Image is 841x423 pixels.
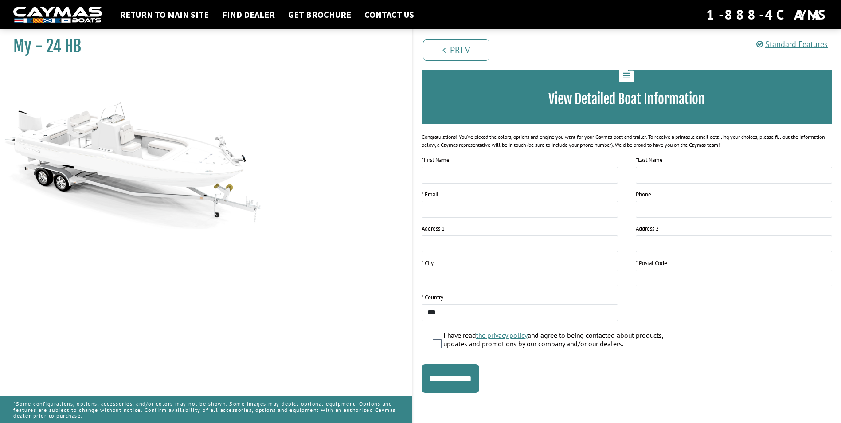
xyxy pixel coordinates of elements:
[435,91,819,107] h3: View Detailed Boat Information
[422,224,445,233] label: Address 1
[422,293,443,302] label: * Country
[636,259,667,268] label: * Postal Code
[422,133,833,149] div: Congratulations! You’ve picked the colors, options and engine you want for your Caymas boat and t...
[218,9,279,20] a: Find Dealer
[636,224,659,233] label: Address 2
[13,7,102,23] img: white-logo-c9c8dbefe5ff5ceceb0f0178aa75bf4bb51f6bca0971e226c86eb53dfe498488.png
[636,156,663,164] label: Last Name
[13,36,390,56] h1: My - 24 HB
[13,396,399,423] p: *Some configurations, options, accessories, and/or colors may not be shown. Some images may depic...
[115,9,213,20] a: Return to main site
[423,39,489,61] a: Prev
[756,39,828,49] a: Standard Features
[422,259,434,268] label: * City
[360,9,419,20] a: Contact Us
[443,331,683,350] label: I have read and agree to being contacted about products, updates and promotions by our company an...
[284,9,356,20] a: Get Brochure
[422,190,438,199] label: * Email
[476,331,528,340] a: the privacy policy
[422,156,450,164] label: First Name
[706,5,828,24] div: 1-888-4CAYMAS
[636,190,651,199] label: Phone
